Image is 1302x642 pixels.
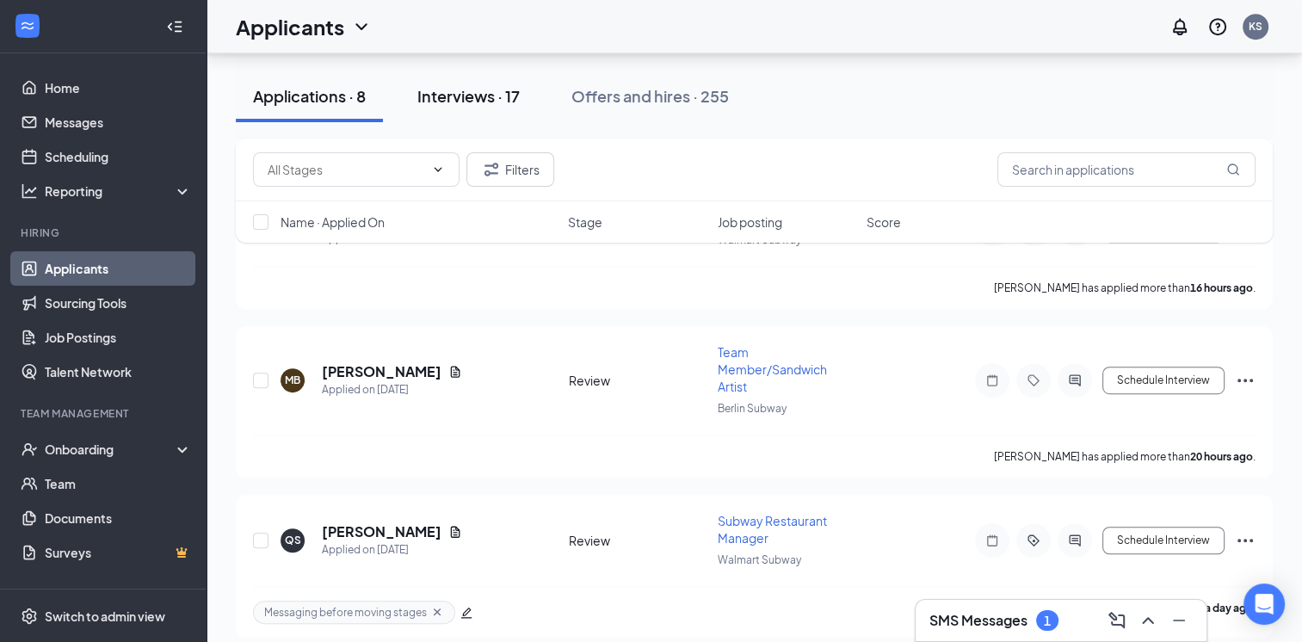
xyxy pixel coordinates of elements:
p: [PERSON_NAME] has applied more than . [994,281,1256,295]
svg: ChevronDown [431,163,445,176]
svg: ActiveTag [1023,534,1044,547]
div: Hiring [21,225,188,240]
div: Switch to admin view [45,608,165,625]
svg: Tag [1023,373,1044,387]
div: Offers and hires · 255 [571,85,729,107]
div: 1 [1044,614,1051,628]
svg: WorkstreamLogo [19,17,36,34]
input: All Stages [268,160,424,179]
b: a day ago [1205,602,1253,614]
p: [PERSON_NAME] has applied more than . [994,449,1256,464]
a: Applicants [45,251,192,286]
svg: Note [982,373,1003,387]
svg: Document [448,525,462,539]
div: Open Intercom Messenger [1243,583,1285,625]
span: Berlin Subway [718,402,787,415]
div: Team Management [21,406,188,421]
svg: ChevronDown [351,16,372,37]
a: Messages [45,105,192,139]
a: Sourcing Tools [45,286,192,320]
svg: Cross [430,605,444,619]
div: Applications · 8 [253,85,366,107]
svg: Collapse [166,18,183,35]
button: Minimize [1165,607,1193,634]
svg: UserCheck [21,441,38,458]
a: Scheduling [45,139,192,174]
span: Name · Applied On [281,213,385,231]
a: Documents [45,501,192,535]
span: edit [460,607,472,619]
div: QS [285,533,301,547]
a: Home [45,71,192,105]
svg: Note [982,534,1003,547]
svg: Ellipses [1235,530,1256,551]
div: Review [569,532,707,549]
div: MB [285,373,300,387]
svg: Ellipses [1235,370,1256,391]
div: Interviews · 17 [417,85,520,107]
button: ChevronUp [1134,607,1162,634]
svg: Filter [481,159,502,180]
button: Schedule Interview [1102,367,1225,394]
b: 16 hours ago [1190,281,1253,294]
a: Team [45,466,192,501]
svg: QuestionInfo [1207,16,1228,37]
svg: Document [448,365,462,379]
b: 20 hours ago [1190,450,1253,463]
button: Schedule Interview [1102,527,1225,554]
svg: Settings [21,608,38,625]
div: Applied on [DATE] [322,381,462,398]
svg: ChevronUp [1138,610,1158,631]
button: ComposeMessage [1103,607,1131,634]
span: Messaging before moving stages [264,605,427,620]
h5: [PERSON_NAME] [322,522,441,541]
div: Onboarding [45,441,177,458]
div: Payroll [21,587,188,602]
svg: ComposeMessage [1107,610,1127,631]
div: Reporting [45,182,193,200]
a: Job Postings [45,320,192,355]
span: Walmart Subway [718,553,801,566]
span: Stage [568,213,602,231]
h3: SMS Messages [929,611,1027,630]
h1: Applicants [236,12,344,41]
svg: Minimize [1169,610,1189,631]
h5: [PERSON_NAME] [322,362,441,381]
svg: ActiveChat [1064,534,1085,547]
span: Subway Restaurant Manager [718,513,827,546]
input: Search in applications [997,152,1256,187]
a: Talent Network [45,355,192,389]
span: Score [867,213,901,231]
a: SurveysCrown [45,535,192,570]
span: Job posting [718,213,782,231]
div: KS [1249,19,1262,34]
svg: Notifications [1169,16,1190,37]
button: Filter Filters [466,152,554,187]
div: Review [569,372,707,389]
div: Applied on [DATE] [322,541,462,559]
svg: MagnifyingGlass [1226,163,1240,176]
span: Team Member/Sandwich Artist [718,344,827,394]
svg: Analysis [21,182,38,200]
svg: ActiveChat [1064,373,1085,387]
